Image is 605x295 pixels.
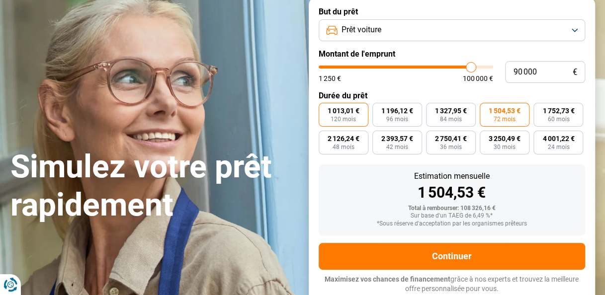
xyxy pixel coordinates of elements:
button: Prêt voiture [319,19,585,41]
div: 1 504,53 € [327,185,577,200]
span: 2 126,24 € [328,135,359,142]
span: 1 752,73 € [542,107,574,114]
span: 1 250 € [319,75,341,82]
span: 1 504,53 € [489,107,520,114]
span: 36 mois [440,144,462,150]
span: Maximisez vos chances de financement [325,275,450,283]
label: Montant de l'emprunt [319,49,585,59]
span: 120 mois [331,116,356,122]
span: 96 mois [386,116,408,122]
div: *Sous réserve d'acceptation par les organismes prêteurs [327,221,577,227]
span: 1 196,12 € [381,107,413,114]
button: Continuer [319,243,585,270]
span: 1 013,01 € [328,107,359,114]
span: 3 250,49 € [489,135,520,142]
div: Estimation mensuelle [327,172,577,180]
span: 2 393,57 € [381,135,413,142]
span: 84 mois [440,116,462,122]
span: 2 750,41 € [435,135,467,142]
span: 48 mois [333,144,354,150]
label: Durée du prêt [319,91,585,100]
span: 24 mois [547,144,569,150]
h1: Simulez votre prêt rapidement [10,148,297,224]
span: 42 mois [386,144,408,150]
span: 30 mois [494,144,516,150]
span: 100 000 € [463,75,493,82]
div: Sur base d'un TAEG de 6,49 %* [327,213,577,220]
span: Prêt voiture [342,24,381,35]
p: grâce à nos experts et trouvez la meilleure offre personnalisée pour vous. [319,275,585,294]
span: 1 327,95 € [435,107,467,114]
span: 72 mois [494,116,516,122]
span: 4 001,22 € [542,135,574,142]
span: € [573,68,577,76]
label: But du prêt [319,7,585,16]
div: Total à rembourser: 108 326,16 € [327,205,577,212]
span: 60 mois [547,116,569,122]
